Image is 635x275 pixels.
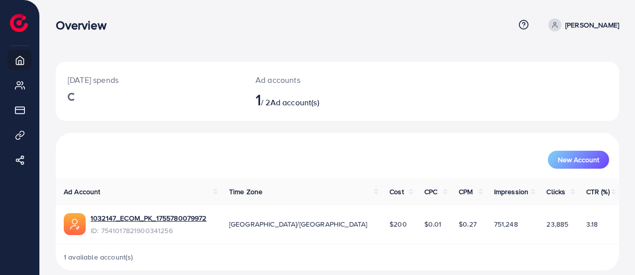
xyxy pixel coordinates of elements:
span: [GEOGRAPHIC_DATA]/[GEOGRAPHIC_DATA] [229,219,368,229]
span: 751,248 [494,219,518,229]
span: 23,885 [546,219,568,229]
img: logo [10,14,28,32]
span: Impression [494,187,529,197]
span: $0.01 [424,219,442,229]
span: New Account [558,156,599,163]
span: Cost [389,187,404,197]
span: ID: 7541017821900341256 [91,226,207,236]
p: Ad accounts [255,74,373,86]
span: Clicks [546,187,565,197]
a: [PERSON_NAME] [544,18,619,31]
span: Ad Account [64,187,101,197]
span: 3.18 [586,219,598,229]
span: Time Zone [229,187,262,197]
span: 1 available account(s) [64,252,133,262]
a: 1032147_ECOM_PK_1755780079972 [91,213,207,223]
span: CTR (%) [586,187,610,197]
button: New Account [548,151,609,169]
span: CPM [459,187,473,197]
img: ic-ads-acc.e4c84228.svg [64,213,86,235]
p: [PERSON_NAME] [565,19,619,31]
span: 1 [255,88,261,111]
span: $200 [389,219,407,229]
h2: / 2 [255,90,373,109]
span: Ad account(s) [270,97,319,108]
span: CPC [424,187,437,197]
span: $0.27 [459,219,477,229]
h3: Overview [56,18,114,32]
p: [DATE] spends [68,74,232,86]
